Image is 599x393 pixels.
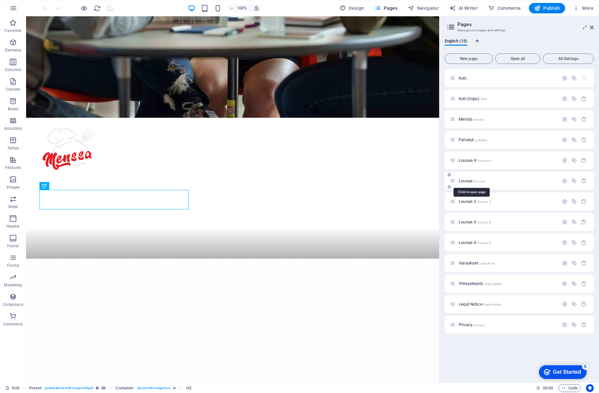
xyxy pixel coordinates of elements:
p: Features [5,165,21,170]
div: Palvelut/palvelut [457,138,559,142]
div: Remove [581,158,587,163]
div: Settings [562,178,567,184]
span: Click to open page [459,281,502,286]
div: Settings [562,116,567,122]
span: . preset-about-with-image-default [44,384,93,392]
i: Reload page [93,5,101,12]
div: Remove [581,178,587,184]
span: /lounas-2 [477,200,491,204]
div: Settings [562,301,567,307]
div: Duplicate [571,240,577,245]
h6: Session time [536,384,553,392]
div: Settings [562,199,567,204]
div: Lounas 2/lounas-2 [457,199,559,204]
p: Tables [7,145,19,151]
div: Varaukset/varaukset [457,261,559,265]
div: Settings [562,137,567,143]
span: Click to select. Double-click to edit [186,384,192,392]
div: Duplicate [571,116,577,122]
button: Code [559,384,581,392]
div: Settings [562,240,567,245]
a: Click to cancel selection. Double-click to open Pages [5,384,19,392]
i: This element is a customizable preset [96,386,99,390]
div: Koti/ [457,76,559,80]
span: Click to open page [459,137,487,142]
div: Meistä/meista [457,117,559,121]
p: Forms [7,263,19,268]
span: More [573,5,593,11]
span: /varaukset [479,262,494,265]
span: Click to open page [459,96,487,101]
span: : [547,385,548,390]
p: Content [6,87,20,92]
div: Remove [581,322,587,327]
div: Yhteystiedot/yhteystiedot [457,281,559,286]
div: Lounas-X/lounas-x [457,158,559,162]
p: Header [7,224,20,229]
button: Navigator [405,3,441,13]
span: /legal-notice [483,303,501,306]
span: /yhteystiedot [483,282,503,286]
h6: 100% [237,4,247,12]
p: Collections [3,302,23,307]
button: More [570,3,596,13]
div: Duplicate [571,322,577,327]
span: Open all [498,57,537,61]
button: Design [337,3,367,13]
span: Pages [375,5,397,11]
p: Images [7,185,20,190]
div: Remove [581,116,587,122]
span: Code [561,384,578,392]
span: Click to open page [459,322,485,327]
button: 100% [227,4,250,12]
button: All Settings [543,53,594,64]
span: Click to select. Double-click to edit [115,384,134,392]
span: /koti [480,97,487,101]
div: Get Started 5 items remaining, 0% complete [5,3,53,17]
p: Boxes [8,106,19,112]
div: Settings [562,281,567,286]
div: Koti (Copy)/koti [457,97,559,101]
div: Duplicate [571,158,577,163]
span: / [467,77,468,80]
div: Settings [562,75,567,81]
button: reload [93,4,101,12]
div: Duplicate [571,301,577,307]
span: Click to select. Double-click to edit [29,384,42,392]
i: On resize automatically adjust zoom level to fit chosen device. [253,5,259,11]
span: Click to open page [459,199,491,204]
div: Duplicate [571,260,577,266]
span: /meista [472,118,484,121]
div: Duplicate [571,219,577,225]
span: Click to open page [459,302,501,307]
span: /lounas-4 [477,241,491,245]
span: Commerce [488,5,521,11]
div: Remove [581,260,587,266]
span: 00 00 [543,384,553,392]
nav: breadcrumb [29,384,192,392]
div: Remove [581,301,587,307]
div: Remove [581,240,587,245]
div: Settings [562,260,567,266]
span: English (13) [445,37,467,46]
button: Publish [529,3,565,13]
p: Marketing [4,282,22,288]
div: Legal Notice/legal-notice [457,302,559,306]
span: Click to open page [459,240,491,245]
span: Click to open page [459,117,484,122]
span: AI Writer [449,5,478,11]
button: AI Writer [447,3,480,13]
div: Get Started [19,7,47,13]
div: Settings [562,219,567,225]
p: Accordion [4,126,22,131]
p: Elements [5,48,22,53]
div: Lounas 4/lounas-4 [457,240,559,245]
p: Commerce [3,322,23,327]
div: Duplicate [571,137,577,143]
div: 5 [48,1,55,8]
div: Remove [581,96,587,101]
span: /lounas-x [477,159,491,162]
div: Duplicate [571,281,577,286]
span: Click to open page [459,219,491,224]
button: Commerce [485,3,524,13]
